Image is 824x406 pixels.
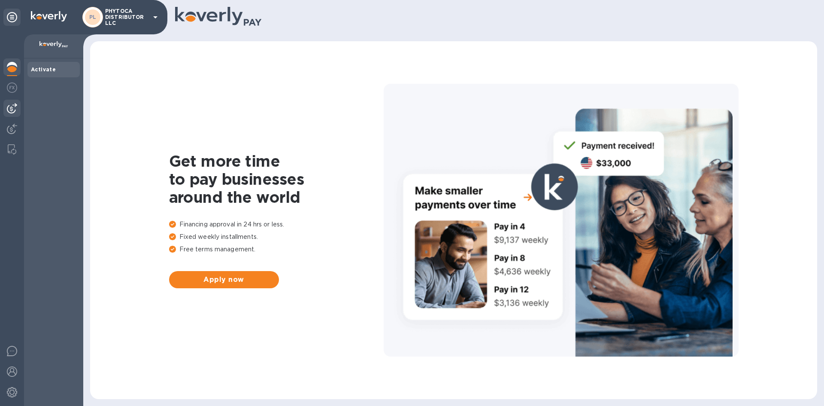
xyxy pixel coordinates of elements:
button: Apply now [169,271,279,288]
p: Financing approval in 24 hrs or less. [169,220,384,229]
b: Activate [31,66,56,73]
img: Logo [31,11,67,21]
p: Free terms management. [169,245,384,254]
h1: Get more time to pay businesses around the world [169,152,384,206]
p: Fixed weekly installments. [169,232,384,241]
img: Foreign exchange [7,82,17,93]
b: PL [89,14,97,20]
span: Apply now [176,275,272,285]
div: Unpin categories [3,9,21,26]
p: PHYTOCA DISTRIBUTOR LLC [105,8,148,26]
